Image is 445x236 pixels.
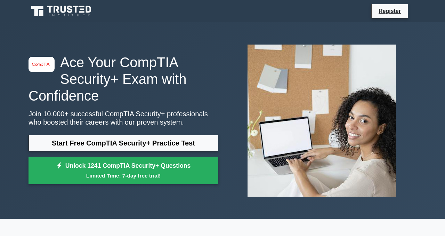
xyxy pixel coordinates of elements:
[37,172,210,180] small: Limited Time: 7-day free trial!
[29,135,218,151] a: Start Free CompTIA Security+ Practice Test
[374,7,405,15] a: Register
[29,54,218,104] h1: Ace Your CompTIA Security+ Exam with Confidence
[29,110,218,126] p: Join 10,000+ successful CompTIA Security+ professionals who boosted their careers with our proven...
[29,157,218,184] a: Unlock 1241 CompTIA Security+ QuestionsLimited Time: 7-day free trial!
